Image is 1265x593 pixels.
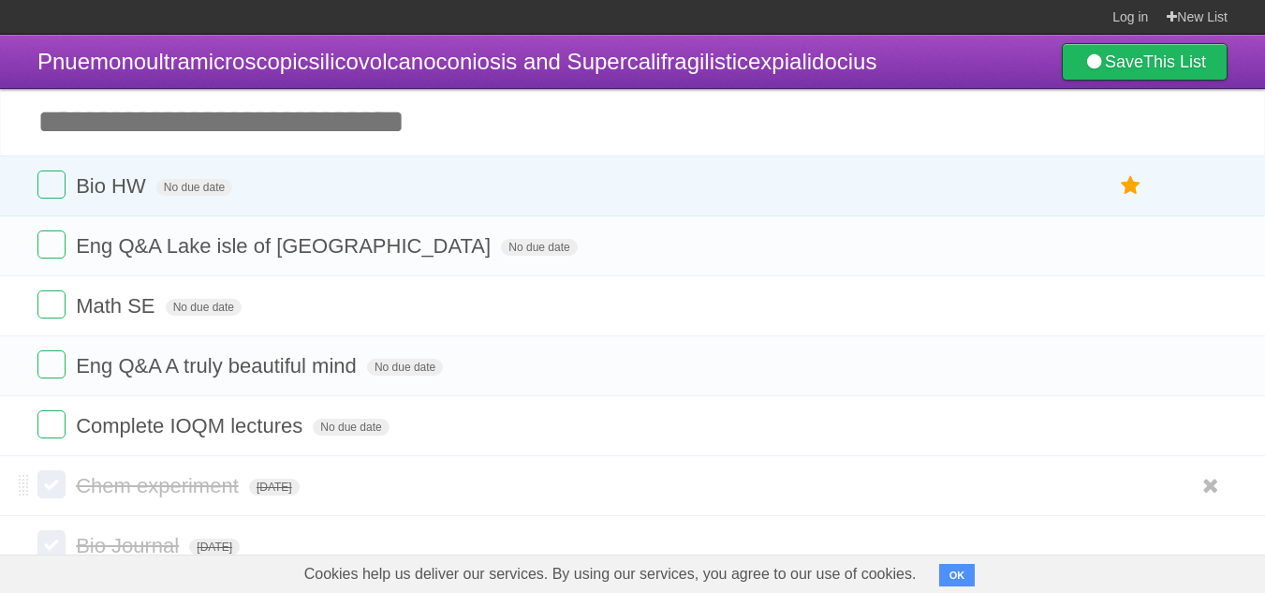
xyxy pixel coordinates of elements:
[76,354,361,378] span: Eng Q&A A truly beautiful mind
[37,230,66,259] label: Done
[76,294,159,318] span: Math SE
[37,49,876,74] span: Pnuemonoultramicroscopicsilicovolcanoconiosis and Supercalifragilisticexpialidocius
[1113,170,1149,201] label: Star task
[156,179,232,196] span: No due date
[189,539,240,556] span: [DATE]
[76,534,184,557] span: Bio Journal
[37,530,66,558] label: Done
[37,470,66,498] label: Done
[166,299,242,316] span: No due date
[1062,43,1228,81] a: SaveThis List
[76,174,151,198] span: Bio HW
[37,170,66,199] label: Done
[37,410,66,438] label: Done
[286,556,935,593] span: Cookies help us deliver our services. By using our services, you agree to our use of cookies.
[37,350,66,378] label: Done
[76,474,243,497] span: Chem experiment
[1143,52,1206,71] b: This List
[939,564,976,586] button: OK
[76,234,495,258] span: Eng Q&A Lake isle of [GEOGRAPHIC_DATA]
[367,359,443,376] span: No due date
[313,419,389,436] span: No due date
[249,479,300,496] span: [DATE]
[37,290,66,319] label: Done
[501,239,577,256] span: No due date
[76,414,307,437] span: Complete IOQM lectures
